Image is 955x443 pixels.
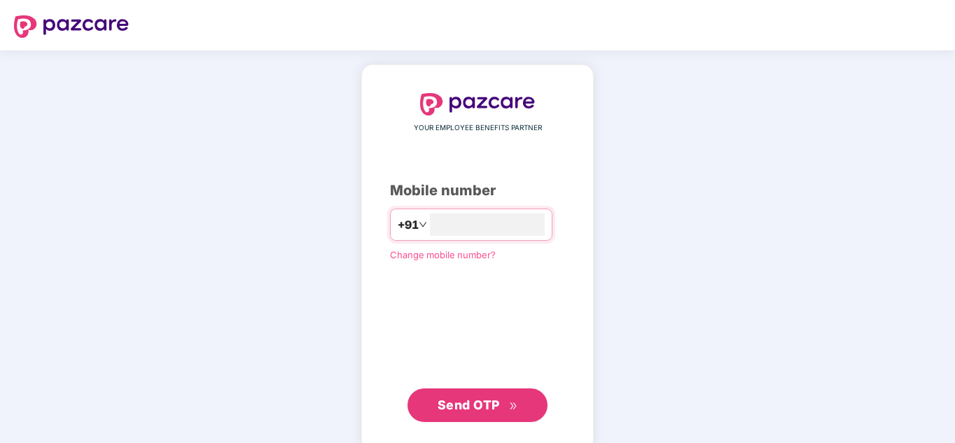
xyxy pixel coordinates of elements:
img: logo [420,93,535,115]
span: Send OTP [438,398,500,412]
span: double-right [509,402,518,411]
span: YOUR EMPLOYEE BENEFITS PARTNER [414,122,542,134]
div: Mobile number [390,180,565,202]
img: logo [14,15,129,38]
span: +91 [398,216,419,234]
button: Send OTPdouble-right [407,388,548,422]
span: down [419,220,427,229]
a: Change mobile number? [390,249,496,260]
